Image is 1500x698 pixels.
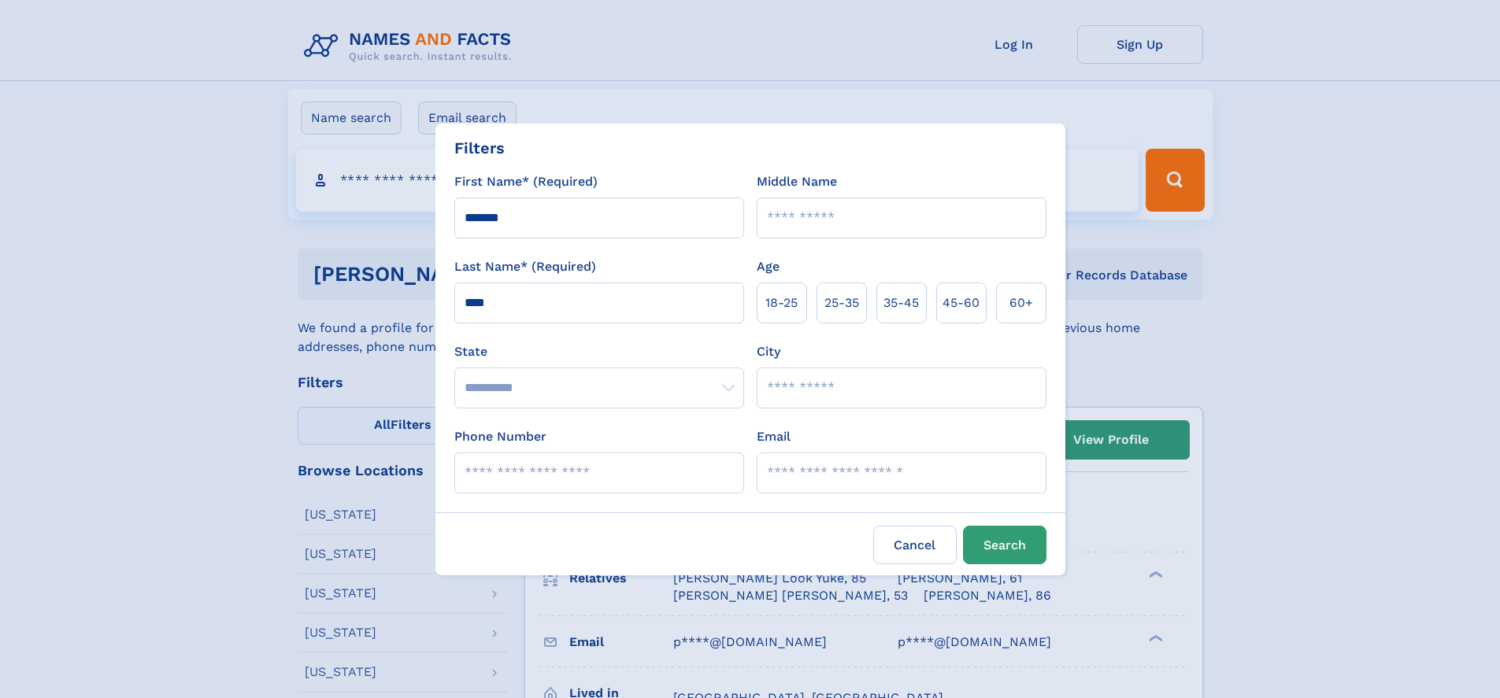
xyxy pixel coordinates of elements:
label: Email [757,427,791,446]
span: 45‑60 [943,294,980,312]
div: Filters [454,136,505,160]
label: Phone Number [454,427,546,446]
label: State [454,342,744,361]
label: Last Name* (Required) [454,257,596,276]
label: First Name* (Required) [454,172,598,191]
span: 35‑45 [883,294,919,312]
span: 25‑35 [824,294,859,312]
button: Search [963,526,1046,564]
label: City [757,342,780,361]
label: Age [757,257,780,276]
span: 60+ [1009,294,1033,312]
label: Cancel [873,526,957,564]
label: Middle Name [757,172,837,191]
span: 18‑25 [765,294,798,312]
